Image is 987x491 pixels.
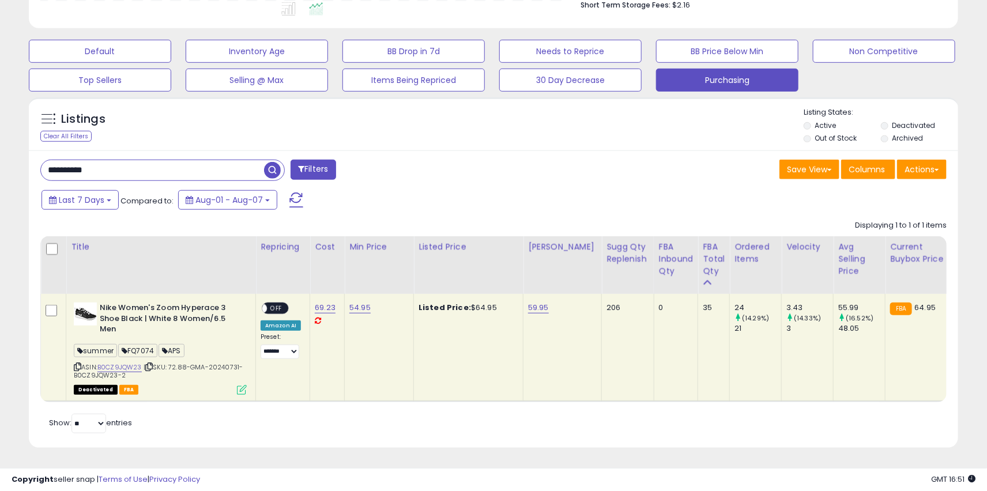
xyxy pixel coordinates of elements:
[74,344,117,357] span: summer
[734,303,781,313] div: 24
[315,241,340,253] div: Cost
[703,241,725,277] div: FBA Total Qty
[74,362,243,380] span: | SKU: 72.88-GMA-20240731-B0CZ9JQW23-2
[99,474,148,485] a: Terms of Use
[71,241,251,253] div: Title
[261,333,301,359] div: Preset:
[606,241,649,265] div: Sugg Qty Replenish
[606,303,645,313] div: 206
[40,131,92,142] div: Clear All Filters
[74,385,118,395] span: All listings that are unavailable for purchase on Amazon for any reason other than out-of-stock
[786,303,833,313] div: 3.43
[892,120,936,130] label: Deactivated
[838,303,885,313] div: 55.99
[159,344,184,357] span: APS
[659,303,690,313] div: 0
[178,190,277,210] button: Aug-01 - Aug-07
[349,241,409,253] div: Min Price
[890,303,911,315] small: FBA
[656,69,798,92] button: Purchasing
[419,302,471,313] b: Listed Price:
[659,241,694,277] div: FBA inbound Qty
[794,314,821,323] small: (14.33%)
[838,241,880,277] div: Avg Selling Price
[42,190,119,210] button: Last 7 Days
[267,304,285,314] span: OFF
[342,40,485,63] button: BB Drop in 7d
[419,241,518,253] div: Listed Price
[74,303,247,394] div: ASIN:
[59,194,104,206] span: Last 7 Days
[656,40,798,63] button: BB Price Below Min
[12,474,54,485] strong: Copyright
[186,69,328,92] button: Selling @ Max
[734,323,781,334] div: 21
[342,69,485,92] button: Items Being Repriced
[186,40,328,63] button: Inventory Age
[849,164,885,175] span: Columns
[118,344,157,357] span: FQ7074
[815,120,837,130] label: Active
[846,314,873,323] small: (16.52%)
[29,40,171,63] button: Default
[786,241,828,253] div: Velocity
[703,303,721,313] div: 35
[915,302,936,313] span: 64.95
[742,314,769,323] small: (14.29%)
[528,302,549,314] a: 59.95
[841,160,895,179] button: Columns
[815,133,857,143] label: Out of Stock
[49,417,132,428] span: Show: entries
[120,195,174,206] span: Compared to:
[779,160,839,179] button: Save View
[61,111,106,127] h5: Listings
[499,69,642,92] button: 30 Day Decrease
[528,241,597,253] div: [PERSON_NAME]
[149,474,200,485] a: Privacy Policy
[931,474,975,485] span: 2025-08-15 16:51 GMT
[890,241,950,265] div: Current Buybox Price
[74,303,97,326] img: 31gx685R-6L._SL40_.jpg
[602,236,654,294] th: Please note that this number is a calculation based on your required days of coverage and your ve...
[349,302,371,314] a: 54.95
[12,474,200,485] div: seller snap | |
[786,323,833,334] div: 3
[734,241,777,265] div: Ordered Items
[100,303,240,338] b: Nike Women's Zoom Hyperace 3 Shoe Black | White 8 Women/6.5 Men
[195,194,263,206] span: Aug-01 - Aug-07
[29,69,171,92] button: Top Sellers
[261,241,305,253] div: Repricing
[892,133,924,143] label: Archived
[804,107,958,118] p: Listing States:
[291,160,336,180] button: Filters
[315,302,336,314] a: 69.23
[897,160,947,179] button: Actions
[119,385,139,395] span: FBA
[97,362,142,372] a: B0CZ9JQW23
[499,40,642,63] button: Needs to Reprice
[419,303,514,313] div: $64.95
[838,323,885,334] div: 48.05
[261,320,301,331] div: Amazon AI
[813,40,955,63] button: Non Competitive
[855,220,947,231] div: Displaying 1 to 1 of 1 items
